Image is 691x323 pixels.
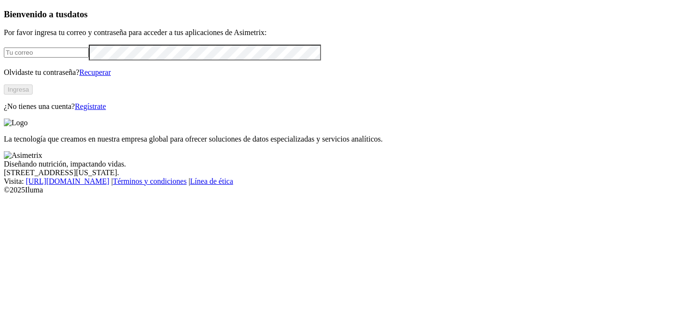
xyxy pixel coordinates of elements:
p: Por favor ingresa tu correo y contraseña para acceder a tus aplicaciones de Asimetrix: [4,28,687,37]
div: © 2025 Iluma [4,186,687,194]
a: Regístrate [75,102,106,110]
p: ¿No tienes una cuenta? [4,102,687,111]
a: [URL][DOMAIN_NAME] [26,177,109,185]
div: Diseñando nutrición, impactando vidas. [4,160,687,168]
span: datos [67,9,88,19]
button: Ingresa [4,84,33,95]
h3: Bienvenido a tus [4,9,687,20]
a: Términos y condiciones [113,177,187,185]
img: Logo [4,119,28,127]
input: Tu correo [4,48,89,58]
p: Olvidaste tu contraseña? [4,68,687,77]
div: Visita : | | [4,177,687,186]
img: Asimetrix [4,151,42,160]
p: La tecnología que creamos en nuestra empresa global para ofrecer soluciones de datos especializad... [4,135,687,144]
div: [STREET_ADDRESS][US_STATE]. [4,168,687,177]
a: Línea de ética [190,177,233,185]
a: Recuperar [79,68,111,76]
